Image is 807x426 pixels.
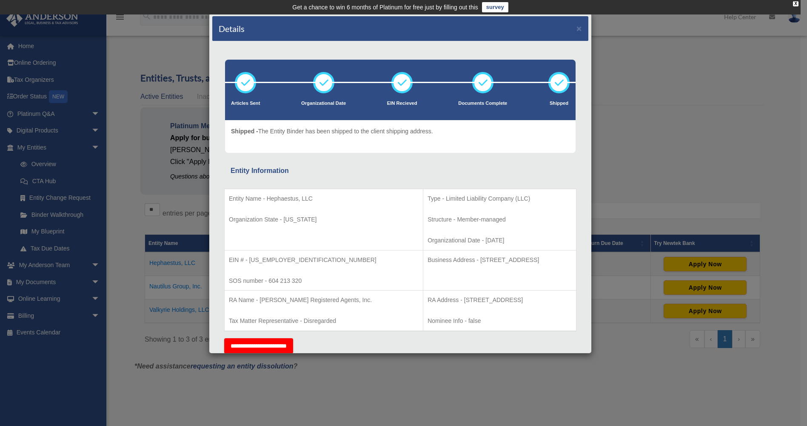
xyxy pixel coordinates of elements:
[229,214,419,225] p: Organization State - [US_STATE]
[231,128,258,135] span: Shipped -
[458,99,507,108] p: Documents Complete
[793,1,798,6] div: close
[231,165,570,177] div: Entity Information
[548,99,570,108] p: Shipped
[301,99,346,108] p: Organizational Date
[428,316,572,326] p: Nominee Info - false
[219,23,245,35] h4: Details
[482,2,508,12] a: survey
[229,295,419,305] p: RA Name - [PERSON_NAME] Registered Agents, Inc.
[428,295,572,305] p: RA Address - [STREET_ADDRESS]
[231,99,260,108] p: Articles Sent
[428,235,572,246] p: Organizational Date - [DATE]
[292,2,478,12] div: Get a chance to win 6 months of Platinum for free just by filling out this
[231,126,433,137] p: The Entity Binder has been shipped to the client shipping address.
[229,193,419,204] p: Entity Name - Hephaestus, LLC
[576,24,582,33] button: ×
[428,255,572,265] p: Business Address - [STREET_ADDRESS]
[229,276,419,286] p: SOS number - 604 213 320
[387,99,417,108] p: EIN Recieved
[428,214,572,225] p: Structure - Member-managed
[428,193,572,204] p: Type - Limited Liability Company (LLC)
[229,255,419,265] p: EIN # - [US_EMPLOYER_IDENTIFICATION_NUMBER]
[229,316,419,326] p: Tax Matter Representative - Disregarded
